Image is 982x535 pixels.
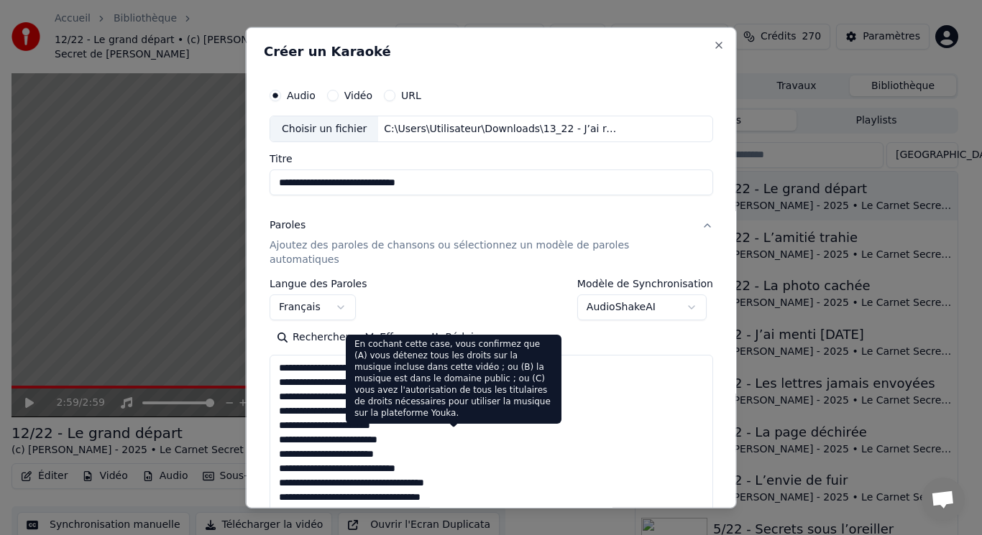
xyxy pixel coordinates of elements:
label: Modèle de Synchronisation [577,279,712,289]
label: URL [401,90,421,100]
button: Rechercher [270,326,357,349]
div: C:\Users\Utilisateur\Downloads\13_22 - J’ai rencontré quelqu’un.mp3 [378,121,623,136]
div: Paroles [270,218,306,233]
h2: Créer un Karaoké [264,45,719,57]
label: Titre [270,154,713,164]
label: Vidéo [344,90,372,100]
label: Audio [287,90,316,100]
div: Choisir un fichier [270,116,378,141]
div: En cochant cette case, vous confirmez que (A) vous détenez tous les droits sur la musique incluse... [346,335,561,424]
button: Effacer [357,326,422,349]
p: Ajoutez des paroles de chansons ou sélectionnez un modèle de paroles automatiques [270,238,690,267]
button: ParolesAjoutez des paroles de chansons ou sélectionnez un modèle de paroles automatiques [270,207,713,279]
label: Langue des Paroles [270,279,367,289]
button: Réduire [422,326,490,349]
